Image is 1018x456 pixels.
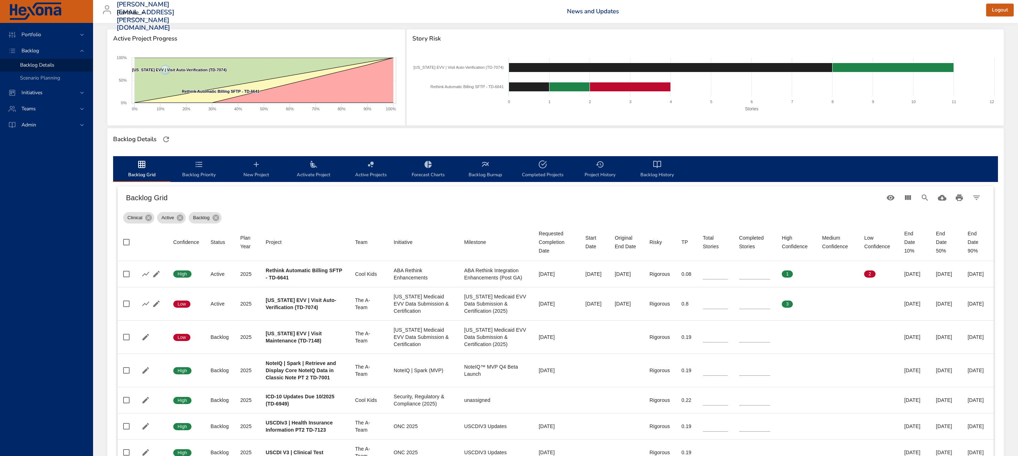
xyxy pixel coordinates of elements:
[173,334,190,341] span: Low
[464,423,527,430] div: USCDIV3 Updates
[16,47,45,54] span: Backlog
[289,160,338,179] span: Activate Project
[782,234,811,251] div: Sort
[682,238,688,246] div: Sort
[117,7,147,19] div: Raintree
[240,234,254,251] div: Plan Year
[911,100,916,104] text: 10
[782,301,793,307] span: 3
[182,89,260,93] text: Rethink Automatic Billing SFTP - TD-6641
[132,68,227,72] text: [US_STATE] EVV | Visit Auto-Verification (TD-7074)
[126,192,882,203] h6: Backlog Grid
[210,270,229,278] div: Active
[952,100,956,104] text: 11
[394,367,453,374] div: NoteIQ | Spark (MVP)
[210,238,229,246] span: Status
[782,271,793,277] span: 1
[173,397,192,404] span: High
[968,270,988,278] div: [DATE]
[346,160,395,179] span: Active Projects
[240,270,254,278] div: 2025
[782,234,811,251] span: High Confidence
[232,160,281,179] span: New Project
[394,326,453,348] div: [US_STATE] Medicaid EVV Data Submission & Certification
[355,238,382,246] span: Team
[210,333,229,341] div: Backlog
[113,35,399,42] span: Active Project Progress
[968,189,985,206] button: Filter Table
[539,229,574,255] div: Sort
[904,367,925,374] div: [DATE]
[936,229,956,255] div: End Date 50%
[682,367,692,374] div: 0.19
[539,367,574,374] div: [DATE]
[140,365,151,376] button: Edit Project Details
[934,189,951,206] button: Download CSV
[16,89,48,96] span: Initiatives
[649,270,670,278] div: Rigorous
[117,1,174,32] h3: [PERSON_NAME][EMAIL_ADDRESS][PERSON_NAME][DOMAIN_NAME]
[670,100,672,104] text: 4
[586,300,603,307] div: [DATE]
[240,333,254,341] div: 2025
[210,238,225,246] div: Sort
[266,297,336,310] b: [US_STATE] EVV | Visit Auto-Verification (TD-7074)
[882,189,899,206] button: Standard Views
[968,449,988,456] div: [DATE]
[157,212,186,224] div: Active
[822,301,833,307] span: 0
[682,270,692,278] div: 0.08
[338,107,345,111] text: 80%
[364,107,372,111] text: 90%
[183,107,190,111] text: 20%
[173,301,190,307] span: Low
[968,300,988,307] div: [DATE]
[431,85,504,89] text: Rethink Automatic Billing SFTP - TD-6641
[161,134,171,145] button: Refresh Page
[240,300,254,307] div: 2025
[739,234,771,251] div: Completed Stories
[173,450,192,456] span: High
[394,393,453,407] div: Security, Regulatory & Compliance (2025)
[682,238,692,246] span: TP
[355,363,382,378] div: The A-Team
[710,100,712,104] text: 5
[615,234,638,251] div: Sort
[210,449,229,456] div: Backlog
[936,333,956,341] div: [DATE]
[936,449,956,456] div: [DATE]
[266,238,282,246] div: Project
[615,270,638,278] div: [DATE]
[461,160,510,179] span: Backlog Burnup
[936,423,956,430] div: [DATE]
[703,234,728,251] div: Sort
[951,189,968,206] button: Print
[615,234,638,251] div: Original End Date
[123,214,147,221] span: Clinical
[173,271,192,277] span: High
[151,298,162,309] button: Edit Project Details
[189,212,221,224] div: Backlog
[266,360,336,380] b: NoteIQ | Spark | Retrieve and Display Core NoteIQ Data in Classic Note PT 2 TD-7001
[240,367,254,374] div: 2025
[412,35,998,42] span: Story Risk
[703,234,728,251] div: Total Stories
[649,423,670,430] div: Rigorous
[173,238,199,246] div: Confidence
[682,449,692,456] div: 0.19
[240,449,254,456] div: 2025
[117,186,994,209] div: Table Toolbar
[16,105,42,112] span: Teams
[682,397,692,404] div: 0.22
[355,238,368,246] div: Team
[175,160,223,179] span: Backlog Priority
[864,234,893,251] div: Sort
[822,234,853,251] div: Medium Confidence
[173,238,199,246] div: Sort
[586,234,603,251] div: Sort
[864,234,893,251] div: Low Confidence
[413,65,504,69] text: [US_STATE] EVV | Visit Auto-Verification (TD-7074)
[916,189,934,206] button: Search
